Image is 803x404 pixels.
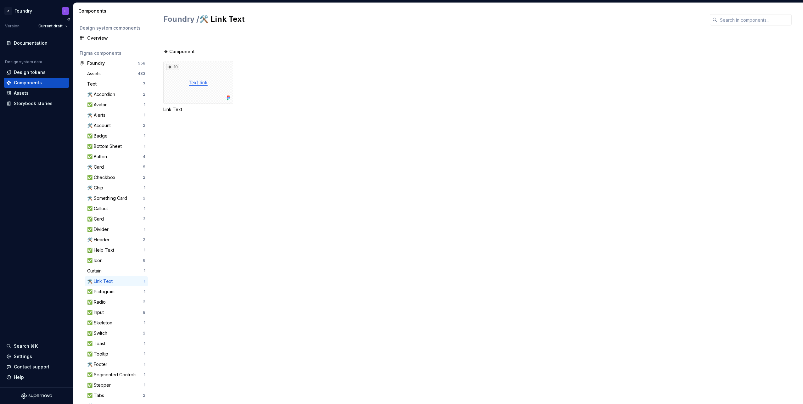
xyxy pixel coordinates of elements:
div: 🛠️ Header [87,237,112,243]
a: Assets483 [85,69,148,79]
a: ✅ Icon6 [85,255,148,266]
a: ✅ Callout1 [85,204,148,214]
button: AFoundryL [1,4,72,18]
a: 🛠️ Account2 [85,121,148,131]
a: ✅ Divider1 [85,224,148,234]
div: ✅ Avatar [87,102,109,108]
div: Search ⌘K [14,343,38,349]
div: Components [14,80,42,86]
div: 5 [143,165,145,170]
a: Overview [77,33,148,43]
div: Link Text [163,106,233,113]
span: ❖ Component [164,48,195,55]
div: Contact support [14,364,49,370]
div: 1 [144,320,145,325]
div: 6 [143,258,145,263]
div: 1 [144,289,145,294]
div: ✅ Button [87,154,109,160]
div: ✅ Tabs [87,392,107,399]
a: Storybook stories [4,98,69,109]
svg: Supernova Logo [21,393,52,399]
div: 10 [166,64,179,70]
div: 1 [144,268,145,273]
h2: 🛠️ Link Text [163,14,702,24]
div: 🛠️ Accordion [87,91,118,98]
div: ✅ Help Text [87,247,117,253]
span: Current draft [38,24,63,29]
a: 🛠️ Accordion2 [85,89,148,99]
a: ✅ Card3 [85,214,148,224]
div: 1 [144,279,145,284]
div: Components [78,8,149,14]
div: 1 [144,341,145,346]
a: ✅ Pictogram1 [85,287,148,297]
div: 2 [143,92,145,97]
div: 🛠️ Something Card [87,195,130,201]
div: 1 [144,113,145,118]
div: ✅ Callout [87,205,110,212]
div: 🛠️ Alerts [87,112,108,118]
div: ✅ Radio [87,299,108,305]
a: ✅ Switch2 [85,328,148,338]
div: Curtain [87,268,104,274]
a: ✅ Segmented Controls1 [85,370,148,380]
a: ✅ Toast1 [85,339,148,349]
div: 558 [138,61,145,66]
div: 2 [143,196,145,201]
div: 2 [143,123,145,128]
a: Design tokens [4,67,69,77]
a: 🛠️ Something Card2 [85,193,148,203]
a: ✅ Checkbox2 [85,172,148,182]
div: Overview [87,35,145,41]
div: 1 [144,362,145,367]
div: 2 [143,331,145,336]
div: 1 [144,206,145,211]
div: 2 [143,300,145,305]
div: 🛠️ Footer [87,361,110,368]
a: Documentation [4,38,69,48]
div: L [65,8,66,14]
div: Assets [87,70,103,77]
div: 10Link Text [163,61,233,113]
div: Figma components [80,50,145,56]
div: Foundry [87,60,105,66]
a: Settings [4,351,69,362]
div: ✅ Icon [87,257,105,264]
div: ✅ Pictogram [87,289,117,295]
div: 1 [144,227,145,232]
div: Design system data [5,59,42,65]
a: 🛠️ Chip1 [85,183,148,193]
div: 2 [143,175,145,180]
div: 8 [143,310,145,315]
a: ✅ Avatar1 [85,100,148,110]
div: 2 [143,237,145,242]
a: ✅ Radio2 [85,297,148,307]
div: 🛠️ Account [87,122,113,129]
a: 🛠️ Header2 [85,235,148,245]
div: 1 [144,102,145,107]
a: ✅ Skeleton1 [85,318,148,328]
div: ✅ Switch [87,330,110,336]
div: ✅ Skeleton [87,320,115,326]
div: ✅ Stepper [87,382,113,388]
div: ✅ Input [87,309,106,316]
a: 🛠️ Card5 [85,162,148,172]
button: Collapse sidebar [64,15,73,24]
div: Assets [14,90,29,96]
div: Help [14,374,24,380]
a: ✅ Button4 [85,152,148,162]
div: 4 [143,154,145,159]
a: ✅ Tabs2 [85,390,148,401]
div: ✅ Checkbox [87,174,118,181]
div: Text [87,81,99,87]
div: Foundry [14,8,32,14]
div: Settings [14,353,32,360]
a: ✅ Stepper1 [85,380,148,390]
button: Search ⌘K [4,341,69,351]
div: ✅ Bottom Sheet [87,143,124,149]
div: ✅ Segmented Controls [87,372,139,378]
a: ✅ Tooltip1 [85,349,148,359]
button: Help [4,372,69,382]
div: ✅ Badge [87,133,110,139]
